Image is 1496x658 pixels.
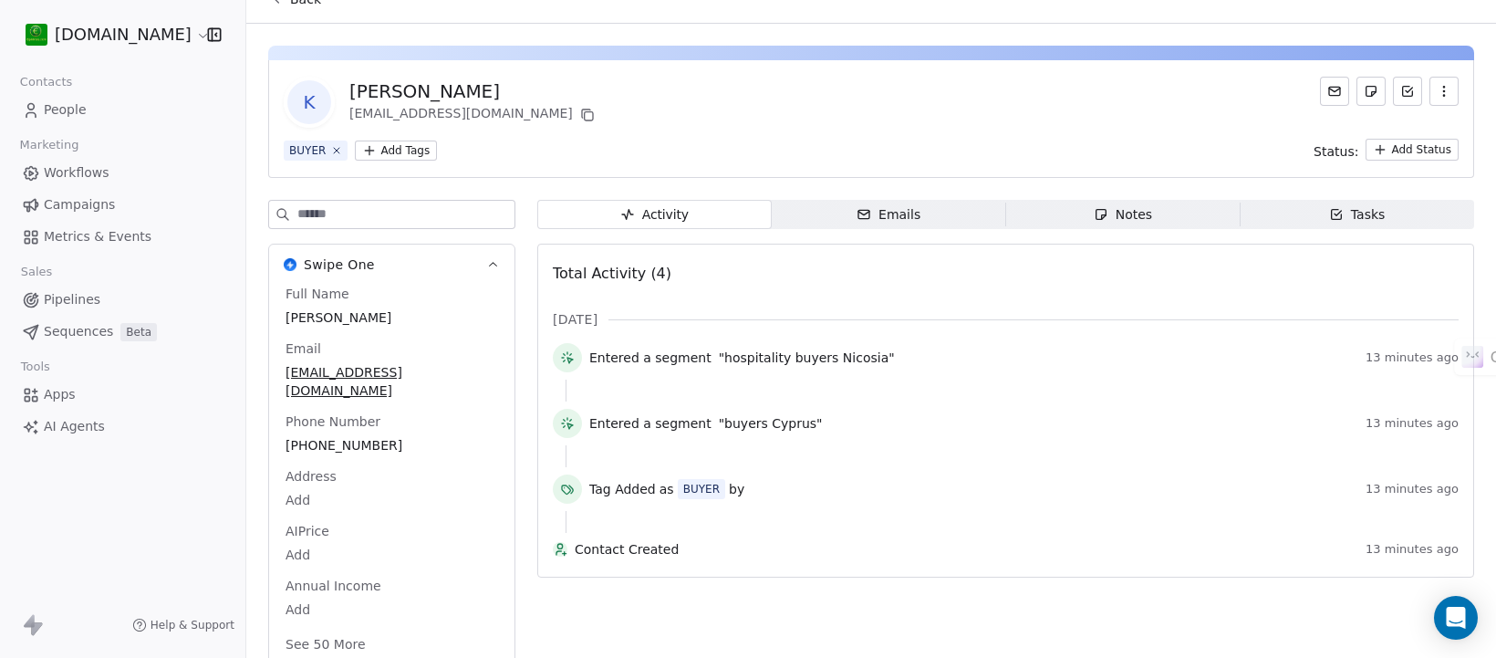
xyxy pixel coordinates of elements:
[15,95,231,125] a: People
[287,80,331,124] span: K
[22,19,194,50] button: [DOMAIN_NAME]
[15,412,231,442] a: AI Agents
[44,290,100,309] span: Pipelines
[304,256,375,274] span: Swipe One
[282,522,333,540] span: AIPrice
[1366,482,1459,496] span: 13 minutes ago
[15,222,231,252] a: Metrics & Events
[729,480,744,498] span: by
[575,540,1358,559] span: Contact Created
[44,195,115,214] span: Campaigns
[1314,142,1358,161] span: Status:
[719,414,823,433] span: "buyers Cyprus"
[12,68,80,96] span: Contacts
[282,413,384,431] span: Phone Number
[132,618,234,632] a: Help & Support
[1094,205,1152,225] div: Notes
[589,480,656,498] span: Tag Added
[151,618,234,632] span: Help & Support
[553,310,597,329] span: [DATE]
[286,491,498,509] span: Add
[26,24,47,46] img: 439216937_921727863089572_7037892552807592703_n%20(1).jpg
[1329,205,1386,225] div: Tasks
[44,163,109,183] span: Workflows
[349,78,598,104] div: [PERSON_NAME]
[44,322,113,341] span: Sequences
[289,142,326,159] div: BUYER
[282,285,353,303] span: Full Name
[13,353,57,381] span: Tools
[286,363,498,400] span: [EMAIL_ADDRESS][DOMAIN_NAME]
[15,285,231,315] a: Pipelines
[282,467,340,486] span: Address
[589,349,712,367] span: Entered a segment
[13,258,60,286] span: Sales
[44,417,105,436] span: AI Agents
[269,245,514,285] button: Swipe OneSwipe One
[1366,350,1459,365] span: 13 minutes ago
[355,141,437,161] button: Add Tags
[15,190,231,220] a: Campaigns
[44,227,151,246] span: Metrics & Events
[1434,596,1478,640] div: Open Intercom Messenger
[1366,416,1459,431] span: 13 minutes ago
[1366,542,1459,557] span: 13 minutes ago
[286,546,498,564] span: Add
[349,104,598,126] div: [EMAIL_ADDRESS][DOMAIN_NAME]
[683,481,720,497] div: BUYER
[857,205,920,225] div: Emails
[15,380,231,410] a: Apps
[1366,139,1459,161] button: Add Status
[660,480,674,498] span: as
[44,100,87,120] span: People
[286,601,498,619] span: Add
[15,317,231,347] a: SequencesBeta
[589,414,712,433] span: Entered a segment
[286,436,498,454] span: [PHONE_NUMBER]
[120,323,157,341] span: Beta
[284,258,296,271] img: Swipe One
[12,131,87,159] span: Marketing
[282,339,325,358] span: Email
[553,265,671,282] span: Total Activity (4)
[15,158,231,188] a: Workflows
[55,23,192,47] span: [DOMAIN_NAME]
[286,308,498,327] span: [PERSON_NAME]
[282,577,385,595] span: Annual Income
[719,349,895,367] span: "hospitality buyers Nicosia"
[44,385,76,404] span: Apps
